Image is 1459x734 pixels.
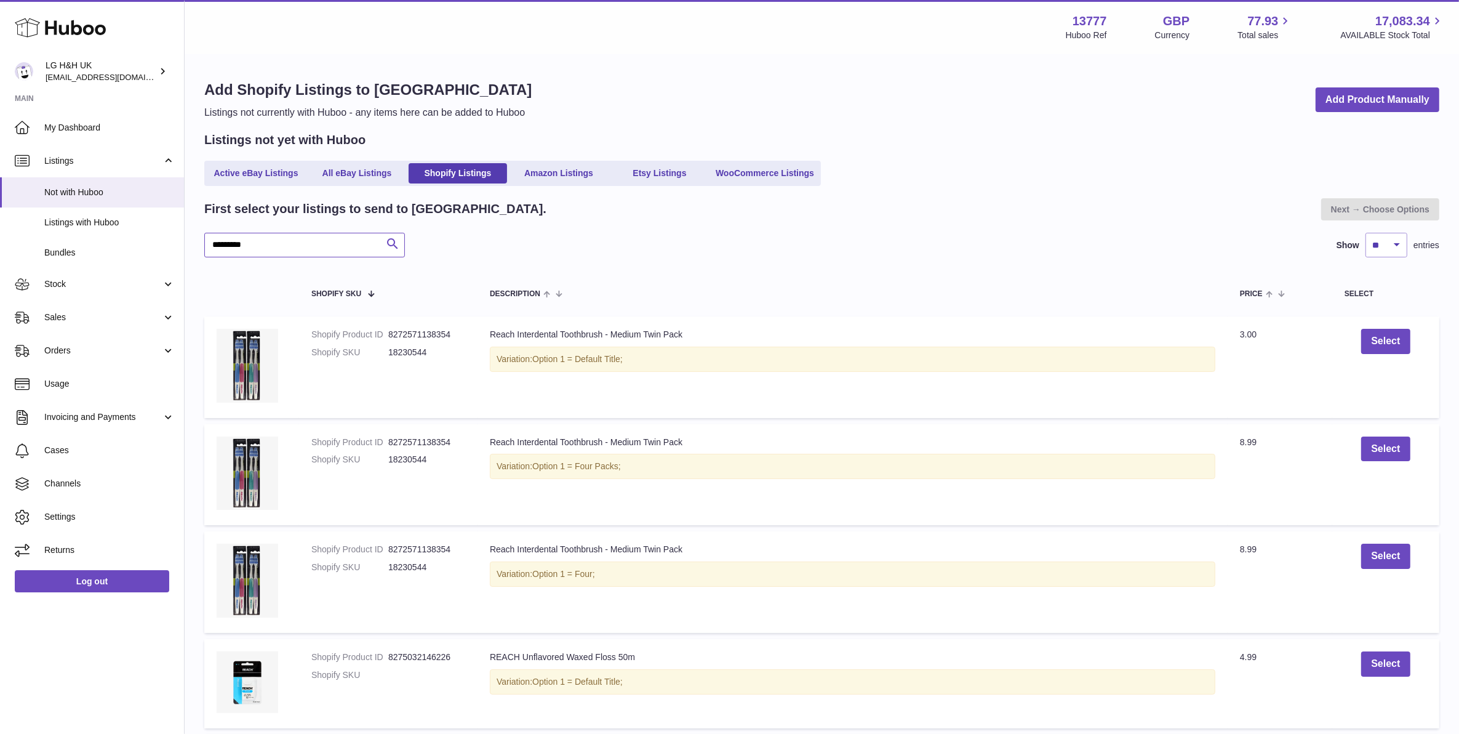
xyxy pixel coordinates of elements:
[44,278,162,290] span: Stock
[44,445,175,456] span: Cases
[308,163,406,183] a: All eBay Listings
[311,669,388,681] dt: Shopify SKU
[388,651,465,663] dd: 8275032146226
[1247,13,1278,30] span: 77.93
[44,378,175,390] span: Usage
[1345,290,1427,298] div: Select
[15,570,169,592] a: Log out
[610,163,709,183] a: Etsy Listings
[1337,240,1359,251] label: Show
[217,329,278,403] img: Reach_Interdental_Toothbrush_-_Medium_Twin_Pack-Image.webp
[1237,30,1292,41] span: Total sales
[388,454,465,466] dd: 18230544
[44,247,175,259] span: Bundles
[388,347,465,358] dd: 18230544
[44,187,175,198] span: Not with Huboo
[46,72,181,82] span: [EMAIL_ADDRESS][DOMAIN_NAME]
[311,454,388,466] dt: Shopify SKU
[1361,544,1410,569] button: Select
[490,329,1215,341] div: Reach Interdental Toothbrush - Medium Twin Pack
[1361,437,1410,462] button: Select
[44,478,175,490] span: Channels
[217,544,278,618] img: Reach_Interdental_Toothbrush_-_Medium_Twin_Pack-Image.webp
[204,80,532,100] h1: Add Shopify Listings to [GEOGRAPHIC_DATA]
[1240,437,1257,447] span: 8.99
[1066,30,1107,41] div: Huboo Ref
[490,437,1215,448] div: Reach Interdental Toothbrush - Medium Twin Pack
[711,163,818,183] a: WooCommerce Listings
[1237,13,1292,41] a: 77.93 Total sales
[311,290,361,298] span: Shopify SKU
[388,437,465,448] dd: 8272571138354
[1340,30,1444,41] span: AVAILABLE Stock Total
[532,461,621,471] span: Option 1 = Four Packs;
[44,122,175,134] span: My Dashboard
[46,60,156,83] div: LG H&H UK
[311,347,388,358] dt: Shopify SKU
[388,562,465,573] dd: 18230544
[490,544,1215,555] div: Reach Interdental Toothbrush - Medium Twin Pack
[490,669,1215,695] div: Variation:
[207,163,305,183] a: Active eBay Listings
[388,544,465,555] dd: 8272571138354
[532,569,595,579] span: Option 1 = Four;
[311,544,388,555] dt: Shopify Product ID
[1361,329,1410,354] button: Select
[1073,13,1107,30] strong: 13777
[311,437,388,448] dt: Shopify Product ID
[217,437,278,510] img: Reach_Interdental_Toothbrush_-_Medium_Twin_Pack-Image.webp
[1240,544,1257,554] span: 8.99
[1413,240,1439,251] span: entries
[1240,652,1257,662] span: 4.99
[44,217,175,228] span: Listings with Huboo
[490,347,1215,372] div: Variation:
[1155,30,1190,41] div: Currency
[44,511,175,523] span: Settings
[15,62,33,81] img: veechen@lghnh.co.uk
[1240,290,1263,298] span: Price
[204,201,546,217] h2: First select your listings to send to [GEOGRAPHIC_DATA].
[532,354,623,364] span: Option 1 = Default Title;
[311,651,388,663] dt: Shopify Product ID
[311,562,388,573] dt: Shopify SKU
[490,562,1215,587] div: Variation:
[204,106,532,119] p: Listings not currently with Huboo - any items here can be added to Huboo
[44,411,162,423] span: Invoicing and Payments
[44,155,162,167] span: Listings
[1375,13,1430,30] span: 17,083.34
[1316,87,1439,113] a: Add Product Manually
[532,677,623,687] span: Option 1 = Default Title;
[490,290,540,298] span: Description
[44,544,175,556] span: Returns
[490,454,1215,479] div: Variation:
[1240,329,1257,339] span: 3.00
[44,312,162,323] span: Sales
[44,345,162,357] span: Orders
[204,132,366,148] h2: Listings not yet with Huboo
[1340,13,1444,41] a: 17,083.34 AVAILABLE Stock Total
[1163,13,1189,30] strong: GBP
[490,651,1215,663] div: REACH Unflavored Waxed Floss 50m
[1361,651,1410,677] button: Select
[311,329,388,341] dt: Shopify Product ID
[409,163,507,183] a: Shopify Listings
[510,163,608,183] a: Amazon Listings
[388,329,465,341] dd: 8272571138354
[217,651,278,713] img: REACH--Waxed-Floss.png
